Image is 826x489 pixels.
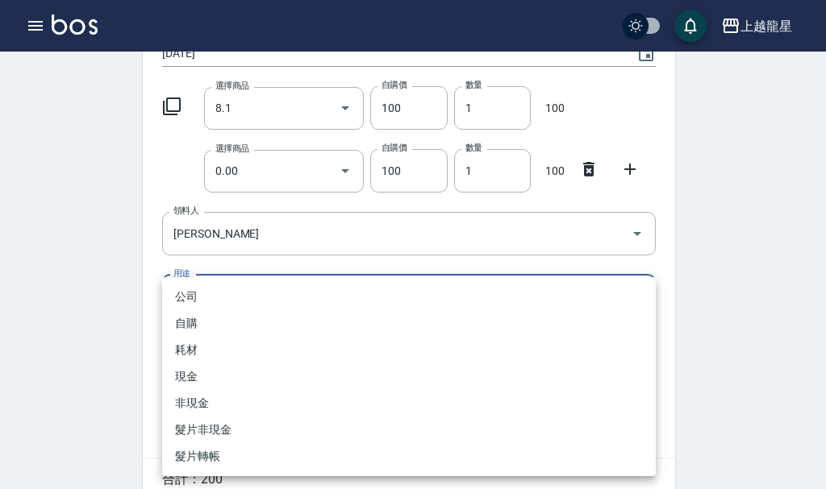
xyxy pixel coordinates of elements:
[162,416,656,443] li: 髮片非現金
[162,310,656,337] li: 自購
[162,443,656,470] li: 髮片轉帳
[162,363,656,390] li: 現金
[162,390,656,416] li: 非現金
[162,337,656,363] li: 耗材
[162,284,656,310] li: 公司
